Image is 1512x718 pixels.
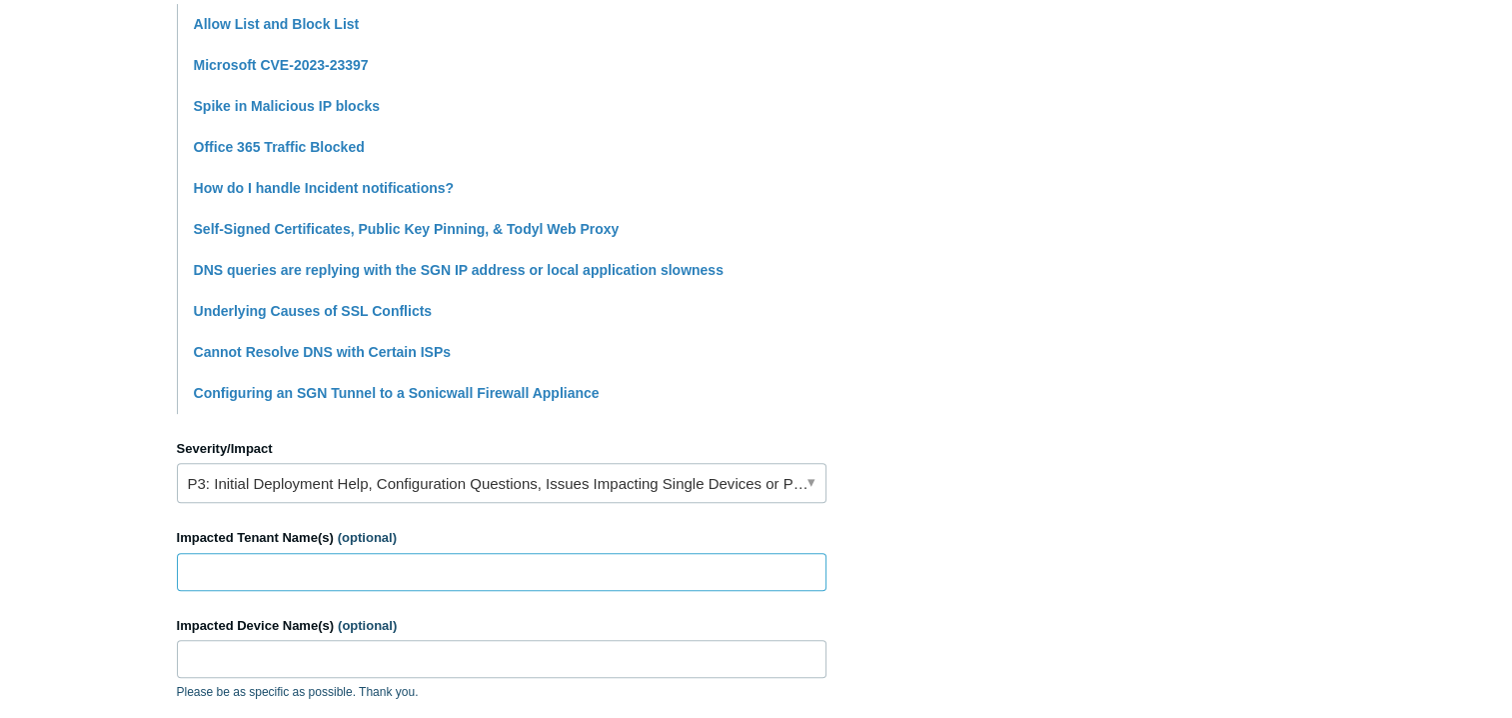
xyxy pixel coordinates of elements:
[194,262,724,278] a: DNS queries are replying with the SGN IP address or local application slowness
[194,57,369,73] a: Microsoft CVE-2023-23397
[194,344,452,360] a: Cannot Resolve DNS with Certain ISPs
[194,98,380,114] a: Spike in Malicious IP blocks
[194,221,620,237] a: Self-Signed Certificates, Public Key Pinning, & Todyl Web Proxy
[177,683,826,701] p: Please be as specific as possible. Thank you.
[177,528,826,548] label: Impacted Tenant Name(s)
[194,16,360,32] a: Allow List and Block List
[338,618,397,633] span: (optional)
[177,463,826,503] a: P3: Initial Deployment Help, Configuration Questions, Issues Impacting Single Devices or Past Out...
[194,385,600,401] a: Configuring an SGN Tunnel to a Sonicwall Firewall Appliance
[177,439,826,459] label: Severity/Impact
[194,139,365,155] a: Office 365 Traffic Blocked
[338,530,397,545] span: (optional)
[177,616,826,636] label: Impacted Device Name(s)
[194,180,455,196] a: How do I handle Incident notifications?
[194,303,433,319] a: Underlying Causes of SSL Conflicts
